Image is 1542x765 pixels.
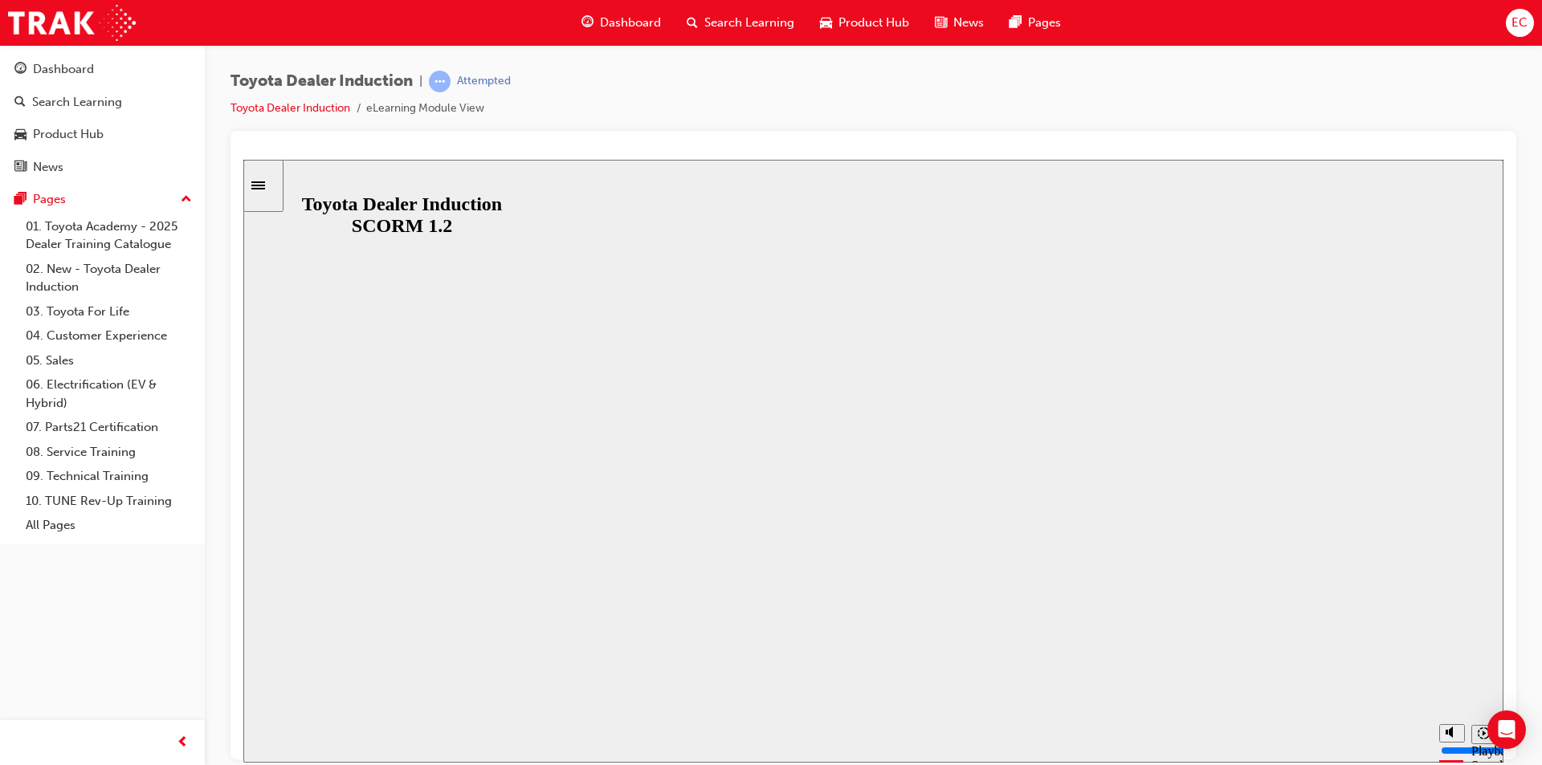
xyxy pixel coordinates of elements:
button: EC [1506,9,1534,37]
a: News [6,153,198,182]
span: EC [1511,14,1528,32]
span: | [419,72,422,91]
span: Pages [1028,14,1061,32]
a: 01. Toyota Academy - 2025 Dealer Training Catalogue [19,214,198,257]
span: learningRecordVerb_ATTEMPT-icon [429,71,451,92]
a: 02. New - Toyota Dealer Induction [19,257,198,299]
a: Search Learning [6,87,198,117]
span: search-icon [687,13,698,33]
div: Product Hub [33,125,104,144]
div: Search Learning [32,93,122,112]
li: eLearning Module View [366,100,484,118]
span: up-icon [181,189,192,210]
a: 10. TUNE Rev-Up Training [19,489,198,514]
span: Toyota Dealer Induction [230,72,413,91]
div: Attempted [457,74,511,89]
a: 04. Customer Experience [19,323,198,348]
div: misc controls [1188,551,1252,603]
a: 06. Electrification (EV & Hybrid) [19,372,198,415]
span: car-icon [14,128,27,142]
button: DashboardSearch LearningProduct HubNews [6,51,198,185]
a: pages-iconPages [997,6,1074,39]
a: Dashboard [6,55,198,84]
span: pages-icon [14,193,27,207]
span: news-icon [935,13,947,33]
a: guage-iconDashboard [569,6,674,39]
button: Pages [6,185,198,214]
span: Dashboard [600,14,661,32]
a: All Pages [19,513,198,538]
a: car-iconProduct Hub [807,6,922,39]
input: volume [1197,584,1301,597]
a: 03. Toyota For Life [19,299,198,324]
div: Pages [33,190,66,209]
div: Open Intercom Messenger [1487,710,1526,749]
a: search-iconSearch Learning [674,6,807,39]
a: news-iconNews [922,6,997,39]
a: 09. Technical Training [19,464,198,489]
div: Playback Speed [1228,584,1252,613]
span: news-icon [14,161,27,175]
span: car-icon [820,13,832,33]
a: 08. Service Training [19,440,198,465]
a: 07. Parts21 Certification [19,415,198,440]
span: guage-icon [14,63,27,77]
span: News [953,14,984,32]
img: Trak [8,5,136,41]
a: 05. Sales [19,348,198,373]
span: pages-icon [1010,13,1022,33]
a: Product Hub [6,120,198,149]
div: Dashboard [33,60,94,79]
a: Toyota Dealer Induction [230,101,350,115]
span: Product Hub [838,14,909,32]
span: Search Learning [704,14,794,32]
button: Playback speed [1228,565,1253,584]
span: guage-icon [581,13,594,33]
button: Mute (Ctrl+Alt+M) [1196,564,1222,583]
span: search-icon [14,96,26,110]
div: News [33,158,63,177]
span: prev-icon [177,733,189,753]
